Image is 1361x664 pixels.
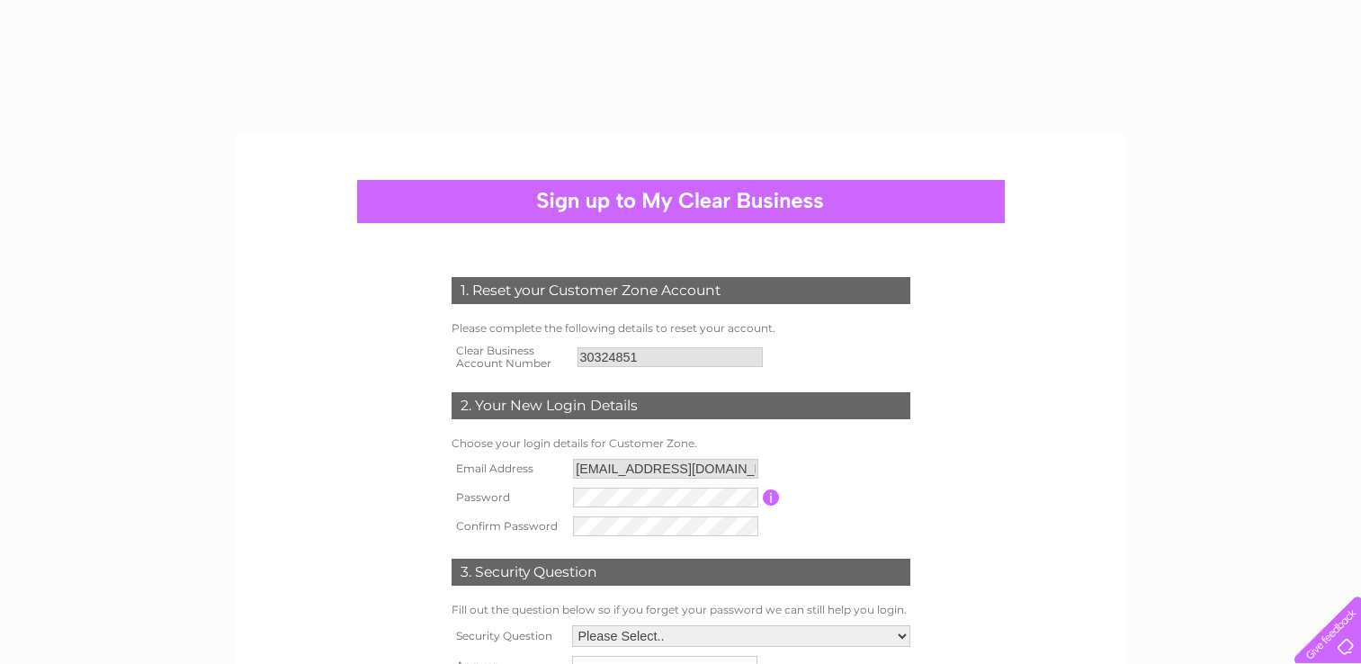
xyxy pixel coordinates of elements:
[447,318,915,339] td: Please complete the following details to reset your account.
[447,454,569,483] th: Email Address
[452,559,910,586] div: 3. Security Question
[447,483,569,512] th: Password
[763,489,780,506] input: Information
[447,599,915,621] td: Fill out the question below so if you forget your password we can still help you login.
[447,621,568,651] th: Security Question
[447,433,915,454] td: Choose your login details for Customer Zone.
[452,392,910,419] div: 2. Your New Login Details
[447,339,573,375] th: Clear Business Account Number
[452,277,910,304] div: 1. Reset your Customer Zone Account
[447,512,569,541] th: Confirm Password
